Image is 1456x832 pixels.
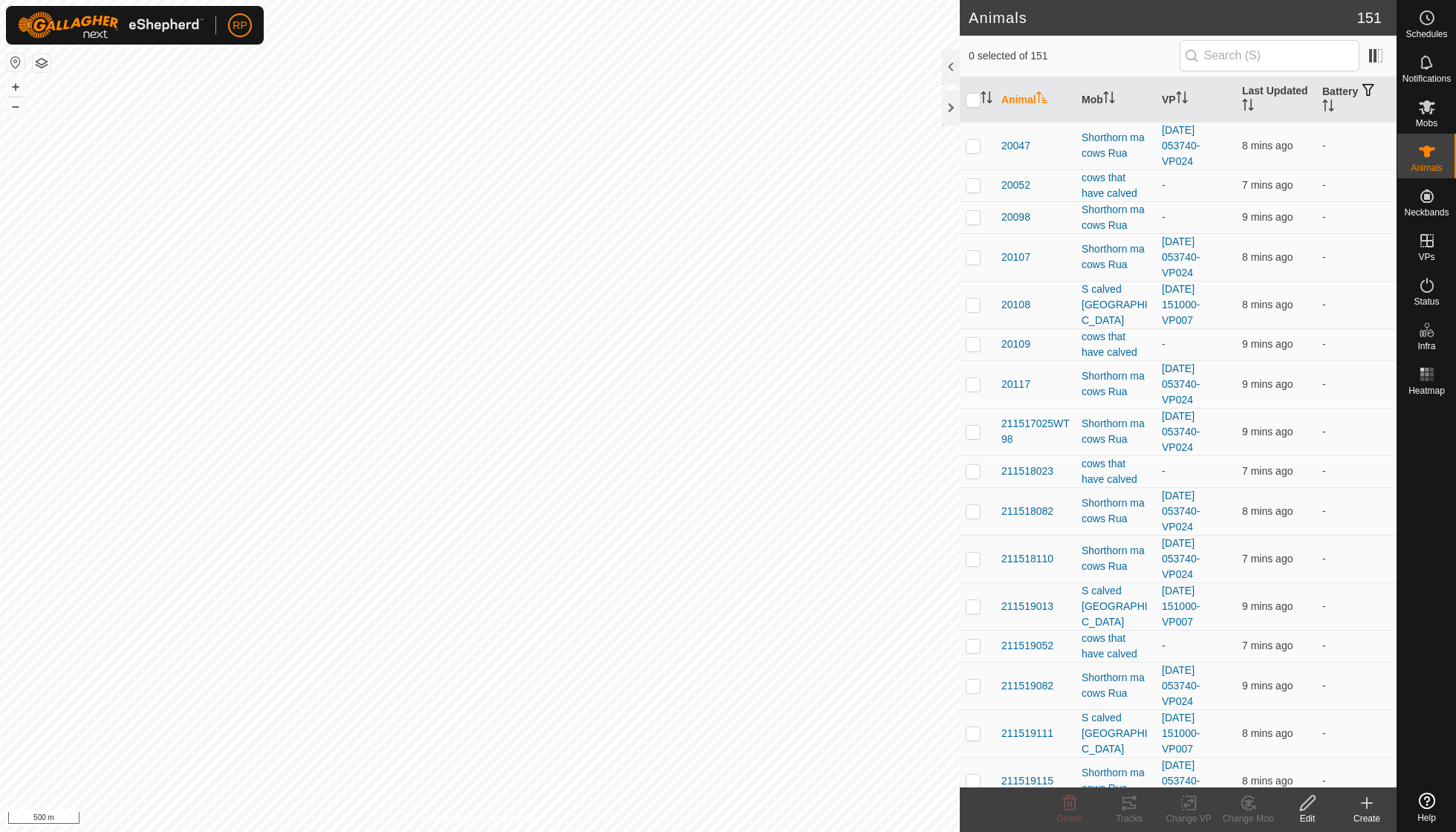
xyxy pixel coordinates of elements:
[1414,297,1439,306] span: Status
[1082,416,1150,447] div: Shorthorn ma cows Rua
[1162,537,1200,580] a: [DATE] 053740-VP024
[1082,329,1150,360] div: cows that have calved
[1322,102,1334,114] p-sorticon: Activate to sort
[33,54,51,72] button: Map Layers
[1316,233,1397,281] td: -
[1357,7,1382,29] span: 151
[1162,490,1200,533] a: [DATE] 053740-VP024
[1417,813,1436,822] span: Help
[1316,630,1397,662] td: -
[1242,775,1293,787] span: 13 Sep 2025 at 2:15 PM
[1001,138,1030,154] span: 20047
[1242,600,1293,612] span: 13 Sep 2025 at 2:13 PM
[1162,211,1166,223] app-display-virtual-paddock-transition: -
[1242,211,1293,223] span: 13 Sep 2025 at 2:13 PM
[1001,773,1053,789] span: 211519115
[1316,709,1397,757] td: -
[1076,77,1156,123] th: Mob
[1082,202,1150,233] div: Shorthorn ma cows Rua
[1242,465,1293,477] span: 13 Sep 2025 at 2:15 PM
[1316,757,1397,805] td: -
[1403,74,1451,83] span: Notifications
[1082,282,1150,328] div: S calved [GEOGRAPHIC_DATA]
[1082,368,1150,400] div: Shorthorn ma cows Rua
[1162,465,1166,477] app-display-virtual-paddock-transition: -
[1036,94,1048,105] p-sorticon: Activate to sort
[1176,94,1188,105] p-sorticon: Activate to sort
[1242,251,1293,263] span: 13 Sep 2025 at 2:14 PM
[1316,487,1397,535] td: -
[1418,253,1434,261] span: VPs
[1337,812,1397,825] div: Create
[1316,535,1397,582] td: -
[995,77,1076,123] th: Animal
[1242,179,1293,191] span: 13 Sep 2025 at 2:15 PM
[1162,759,1200,802] a: [DATE] 053740-VP024
[7,53,25,71] button: Reset Map
[1218,812,1278,825] div: Change Mob
[1316,328,1397,360] td: -
[1001,638,1053,654] span: 211519052
[1405,30,1447,39] span: Schedules
[1411,163,1443,172] span: Animals
[1408,386,1445,395] span: Heatmap
[1162,179,1166,191] app-display-virtual-paddock-transition: -
[1001,178,1030,193] span: 20052
[1001,726,1053,741] span: 211519111
[1242,378,1293,390] span: 13 Sep 2025 at 2:13 PM
[1001,551,1053,567] span: 211518110
[1001,250,1030,265] span: 20107
[1082,130,1150,161] div: Shorthorn ma cows Rua
[1099,812,1159,825] div: Tracks
[7,78,25,96] button: +
[1001,504,1053,519] span: 211518082
[1278,812,1337,825] div: Edit
[1162,585,1200,628] a: [DATE] 151000-VP007
[981,94,992,105] p-sorticon: Activate to sort
[1082,543,1150,574] div: Shorthorn ma cows Rua
[1082,241,1150,273] div: Shorthorn ma cows Rua
[1242,426,1293,438] span: 13 Sep 2025 at 2:14 PM
[1082,583,1150,630] div: S calved [GEOGRAPHIC_DATA]
[1162,640,1166,651] app-display-virtual-paddock-transition: -
[1316,582,1397,630] td: -
[1001,599,1053,614] span: 211519013
[1057,813,1083,824] span: Delete
[1316,169,1397,201] td: -
[1001,377,1030,392] span: 20117
[969,48,1180,64] span: 0 selected of 151
[1316,360,1397,408] td: -
[1242,140,1293,152] span: 13 Sep 2025 at 2:14 PM
[1397,787,1456,828] a: Help
[1001,678,1053,694] span: 211519082
[1316,455,1397,487] td: -
[1242,101,1254,113] p-sorticon: Activate to sort
[1162,338,1166,350] app-display-virtual-paddock-transition: -
[1082,631,1150,662] div: cows that have calved
[421,813,477,826] a: Privacy Policy
[1082,495,1150,527] div: Shorthorn ma cows Rua
[1082,765,1150,796] div: Shorthorn ma cows Rua
[1001,209,1030,225] span: 20098
[1082,456,1150,487] div: cows that have calved
[233,18,247,33] span: RP
[1316,77,1397,123] th: Battery
[1001,464,1053,479] span: 211518023
[1001,297,1030,313] span: 20108
[1242,299,1293,311] span: 13 Sep 2025 at 2:14 PM
[1001,416,1070,447] span: 211517025WT98
[1082,710,1150,757] div: S calved [GEOGRAPHIC_DATA]
[1159,812,1218,825] div: Change VP
[1180,40,1359,71] input: Search (S)
[969,9,1357,27] h2: Animals
[1162,410,1200,453] a: [DATE] 053740-VP024
[495,813,539,826] a: Contact Us
[1417,342,1435,351] span: Infra
[1242,338,1293,350] span: 13 Sep 2025 at 2:14 PM
[1082,670,1150,701] div: Shorthorn ma cows Rua
[1162,363,1200,406] a: [DATE] 053740-VP024
[7,97,25,115] button: –
[1162,283,1200,326] a: [DATE] 151000-VP007
[1242,553,1293,565] span: 13 Sep 2025 at 2:15 PM
[1242,640,1293,651] span: 13 Sep 2025 at 2:15 PM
